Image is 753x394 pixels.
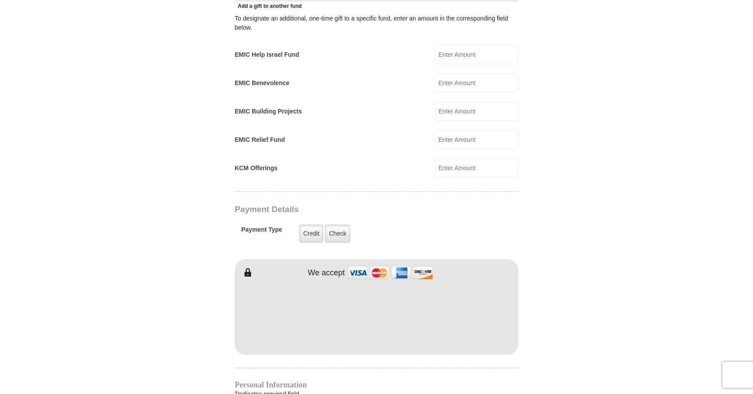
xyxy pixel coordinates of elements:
[235,79,289,88] label: EMIC Benevolence
[235,14,518,32] div: To designate an additional, one-time gift to a specific fund, enter an amount in the correspondin...
[235,107,302,116] label: EMIC Building Projects
[235,381,518,388] h4: Personal Information
[325,225,350,243] label: Check
[235,3,302,9] span: Add a gift to another fund
[235,205,457,215] h3: Payment Details
[299,225,323,243] label: Credit
[347,264,434,282] img: credit cards accepted
[235,135,285,144] label: EMIC Relief Fund
[435,130,518,149] input: Enter Amount
[435,73,518,93] input: Enter Amount
[235,164,277,173] label: KCM Offerings
[435,45,518,64] input: Enter Amount
[308,268,345,278] h4: We accept
[235,50,299,59] label: EMIC Help Israel Fund
[435,158,518,178] input: Enter Amount
[241,226,282,238] h5: Payment Type
[435,102,518,121] input: Enter Amount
